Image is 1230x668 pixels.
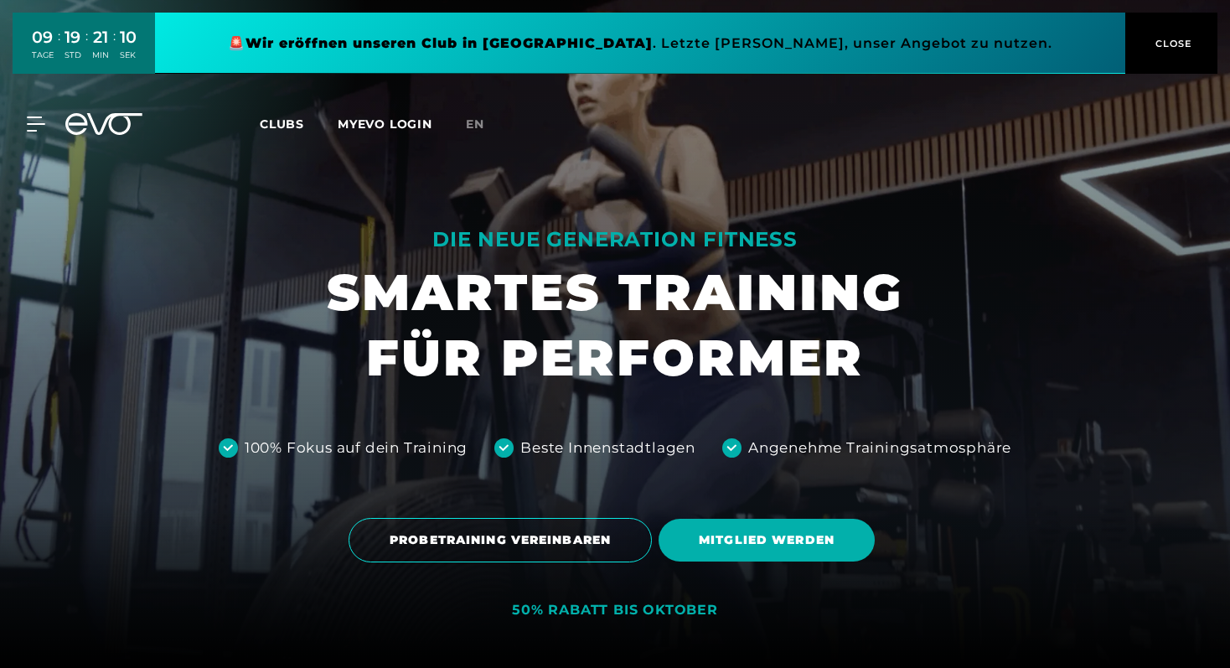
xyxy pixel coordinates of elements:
[327,260,903,391] h1: SMARTES TRAINING FÜR PERFORMER
[120,49,137,61] div: SEK
[748,438,1011,459] div: Angenehme Trainingsatmosphäre
[349,505,659,575] a: PROBETRAINING VEREINBAREN
[58,27,60,71] div: :
[120,25,137,49] div: 10
[1125,13,1217,74] button: CLOSE
[245,438,468,459] div: 100% Fokus auf dein Training
[512,602,718,619] div: 50% RABATT BIS OKTOBER
[65,25,81,49] div: 19
[327,226,903,253] div: DIE NEUE GENERATION FITNESS
[32,25,54,49] div: 09
[466,117,484,132] span: en
[260,116,338,132] a: Clubs
[85,27,88,71] div: :
[466,115,504,134] a: en
[32,49,54,61] div: TAGE
[260,117,304,132] span: Clubs
[92,49,109,61] div: MIN
[659,506,881,574] a: MITGLIED WERDEN
[699,531,835,549] span: MITGLIED WERDEN
[390,531,611,549] span: PROBETRAINING VEREINBAREN
[520,438,695,459] div: Beste Innenstadtlagen
[1151,36,1192,51] span: CLOSE
[338,117,432,132] a: MYEVO LOGIN
[92,25,109,49] div: 21
[113,27,116,71] div: :
[65,49,81,61] div: STD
